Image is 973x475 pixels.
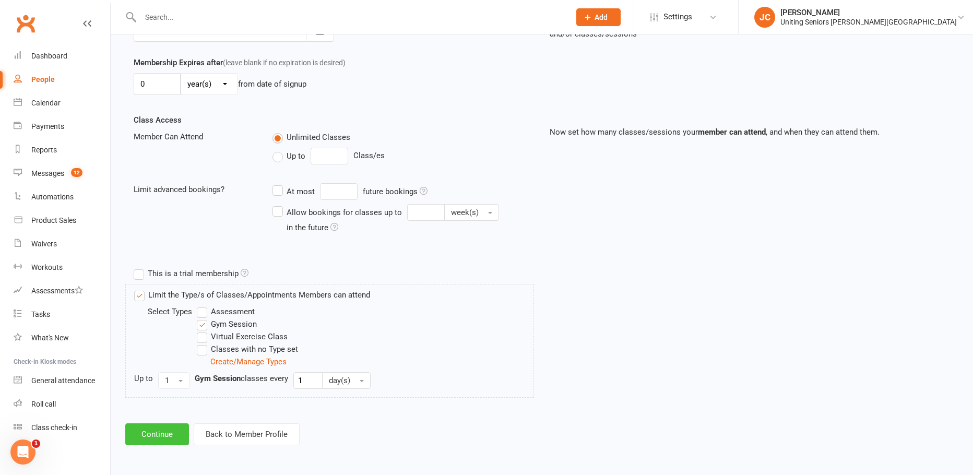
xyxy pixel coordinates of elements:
a: Dashboard [14,44,110,68]
a: Automations [14,185,110,209]
span: (leave blank if no expiration is desired) [223,58,346,67]
label: Gym Session [197,318,257,330]
a: Roll call [14,393,110,416]
span: Up to [287,150,305,161]
div: Limit advanced bookings? [126,183,265,196]
a: Class kiosk mode [14,416,110,440]
span: Unlimited Classes [287,131,350,142]
button: day(s) [322,372,371,389]
div: Select Types [148,305,210,318]
a: People [14,68,110,91]
div: in the future [287,221,338,234]
a: Reports [14,138,110,162]
div: from date of signup [238,78,306,90]
div: [PERSON_NAME] [780,8,957,17]
div: Reports [31,146,57,154]
strong: member can attend [698,127,766,137]
span: 12 [71,168,82,177]
div: Up to [134,372,153,385]
span: Add [595,13,608,21]
label: This is a trial membership [134,267,248,280]
input: Allow bookings for classes up to week(s) in the future [407,204,445,221]
a: General attendance kiosk mode [14,369,110,393]
div: Allow bookings for classes up to [287,206,402,219]
a: Create/Manage Types [210,357,287,366]
iframe: Intercom live chat [10,440,35,465]
div: JC [754,7,775,28]
a: What's New [14,326,110,350]
a: Product Sales [14,209,110,232]
input: At mostfuture bookings [320,183,358,200]
label: Virtual Exercise Class [197,330,288,343]
div: General attendance [31,376,95,385]
p: Now set how many classes/sessions your , and when they can attend them. [550,126,950,138]
span: Settings [663,5,692,29]
div: Calendar [31,99,61,107]
label: Assessment [197,305,255,318]
span: week(s) [451,208,479,217]
div: Class check-in [31,423,77,432]
input: Search... [137,10,563,25]
div: Product Sales [31,216,76,224]
div: Uniting Seniors [PERSON_NAME][GEOGRAPHIC_DATA] [780,17,957,27]
a: Waivers [14,232,110,256]
a: Messages 12 [14,162,110,185]
span: 1 [165,376,169,385]
div: People [31,75,55,84]
div: future bookings [363,185,428,198]
div: Tasks [31,310,50,318]
span: 1 [32,440,40,448]
span: day(s) [329,376,350,385]
a: Payments [14,115,110,138]
div: Payments [31,122,64,130]
div: Messages [31,169,64,177]
a: Workouts [14,256,110,279]
div: Roll call [31,400,56,408]
div: Dashboard [31,52,67,60]
div: What's New [31,334,69,342]
div: Automations [31,193,74,201]
button: Add [576,8,621,26]
label: Limit the Type/s of Classes/Appointments Members can attend [134,289,370,301]
label: Membership Expires after [134,56,346,69]
a: Assessments [14,279,110,303]
label: Class Access [134,114,182,126]
a: Calendar [14,91,110,115]
div: Assessments [31,287,83,295]
a: Clubworx [13,10,39,37]
button: Back to Member Profile [194,423,300,445]
div: At most [287,185,315,198]
label: Classes with no Type set [197,343,298,355]
a: Tasks [14,303,110,326]
button: Allow bookings for classes up to in the future [444,204,499,221]
button: 1 [158,372,189,389]
div: Class/es [272,148,534,164]
div: classes every [195,372,288,385]
strong: Gym Session [195,374,241,383]
div: Workouts [31,263,63,271]
div: Member Can Attend [126,130,265,143]
div: Waivers [31,240,57,248]
button: Continue [125,423,189,445]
